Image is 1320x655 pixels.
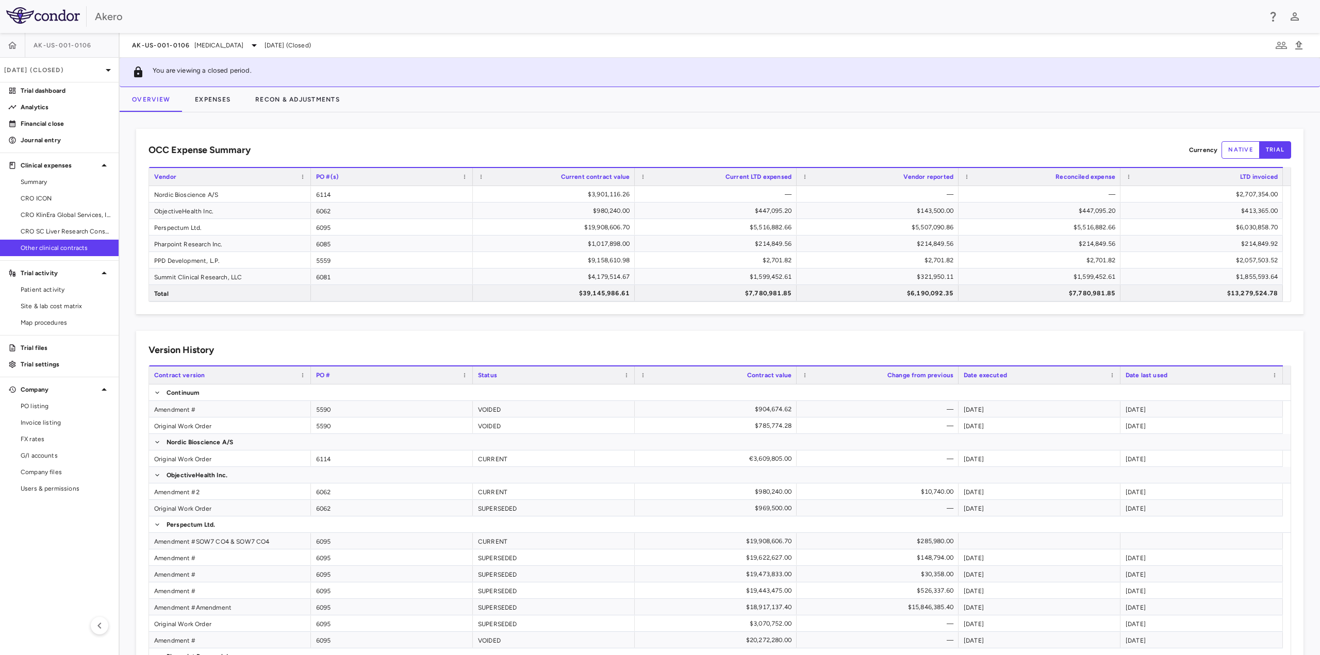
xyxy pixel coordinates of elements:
p: Company [21,385,98,394]
div: 6095 [311,533,473,549]
div: $19,443,475.00 [644,582,791,599]
div: $9,158,610.98 [482,252,630,268]
span: Patient activity [21,285,110,294]
div: VOIDED [473,417,635,433]
div: [DATE] [959,417,1120,433]
div: $3,901,116.26 [482,186,630,203]
div: Amendment #Amendment [149,599,311,615]
h6: OCC Expense Summary [148,143,251,157]
div: €3,609,805.00 [644,450,791,467]
span: [MEDICAL_DATA] [194,41,244,50]
div: Amendment # [149,401,311,417]
div: $5,507,090.86 [806,219,953,236]
div: $5,516,882.66 [644,219,791,236]
div: $2,701.82 [968,252,1115,268]
span: Invoice listing [21,418,110,427]
div: 6095 [311,582,473,598]
button: Recon & Adjustments [243,87,352,112]
span: G/l accounts [21,451,110,460]
div: $214,849.56 [968,236,1115,252]
div: Original Work Order [149,417,311,433]
div: [DATE] [959,500,1120,516]
div: $1,017,898.00 [482,236,630,252]
p: Perspectum Ltd. [167,520,215,529]
span: AK-US-001-0106 [34,41,92,49]
div: $980,240.00 [644,483,791,500]
p: Continuum [167,388,199,397]
div: [DATE] [959,615,1120,631]
div: 5559 [311,252,473,268]
span: Reconciled expense [1055,173,1115,180]
p: Financial close [21,119,110,128]
div: $1,599,452.61 [968,268,1115,285]
div: Amendment #2 [149,483,311,499]
div: $785,774.28 [644,417,791,434]
div: — [644,186,791,203]
div: $19,622,627.00 [644,549,791,566]
div: [DATE] [959,632,1120,648]
div: [DATE] [1120,417,1283,433]
span: LTD invoiced [1240,173,1278,180]
span: Current LTD expensed [725,173,791,180]
span: Company files [21,467,110,477]
div: ObjectiveHealth Inc. [149,203,311,219]
div: SUPERSEDED [473,549,635,565]
span: Users & permissions [21,484,110,493]
div: Original Work Order [149,450,311,466]
p: [DATE] (Closed) [4,65,102,75]
div: Pharpoint Research Inc. [149,236,311,251]
div: $5,516,882.66 [968,219,1115,236]
div: $2,701.82 [806,252,953,268]
div: [DATE] [1120,615,1283,631]
p: Trial dashboard [21,86,110,95]
div: Nordic Bioscience A/S [149,186,311,202]
div: $2,057,503.52 [1130,252,1278,268]
div: Akero [95,9,1260,24]
div: $143,500.00 [806,203,953,219]
div: CURRENT [473,450,635,466]
div: $214,849.56 [644,236,791,252]
div: Amendment # [149,632,311,648]
div: Summit Clinical Research, LLC [149,268,311,284]
div: $13,279,524.78 [1130,285,1278,301]
p: Trial files [21,343,110,352]
div: [DATE] [1120,483,1283,499]
div: — [968,186,1115,203]
div: 6114 [311,186,473,202]
div: 6081 [311,268,473,284]
div: [DATE] [1120,401,1283,417]
span: Status [478,372,497,379]
div: $18,917,137.40 [644,599,791,615]
div: 6062 [311,203,473,219]
div: $39,145,986.61 [482,285,630,301]
button: native [1222,141,1260,159]
div: 6095 [311,632,473,648]
div: 6062 [311,500,473,516]
div: $2,707,354.00 [1130,186,1278,203]
div: $6,190,092.35 [806,285,953,301]
span: Contract value [747,372,791,379]
div: [DATE] [1120,632,1283,648]
span: Vendor [154,173,176,180]
div: $214,849.92 [1130,236,1278,252]
div: [DATE] [959,483,1120,499]
div: $1,855,593.64 [1130,268,1278,285]
button: trial [1259,141,1291,159]
div: $321,950.11 [806,268,953,285]
p: ObjectiveHealth Inc. [167,471,227,480]
div: SUPERSEDED [473,566,635,582]
div: $30,358.00 [806,566,953,582]
div: $526,337.60 [806,582,953,599]
div: 6085 [311,236,473,251]
p: Nordic Bioscience A/S [167,438,233,447]
div: $413,365.00 [1130,203,1278,219]
div: 6095 [311,615,473,631]
span: AK-US-001-0106 [132,41,190,49]
span: PO # [316,372,331,379]
div: $19,908,606.70 [482,219,630,236]
div: $6,030,858.70 [1130,219,1278,236]
div: $19,473,833.00 [644,566,791,582]
div: [DATE] [1120,549,1283,565]
div: $15,846,385.40 [806,599,953,615]
div: [DATE] [959,599,1120,615]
